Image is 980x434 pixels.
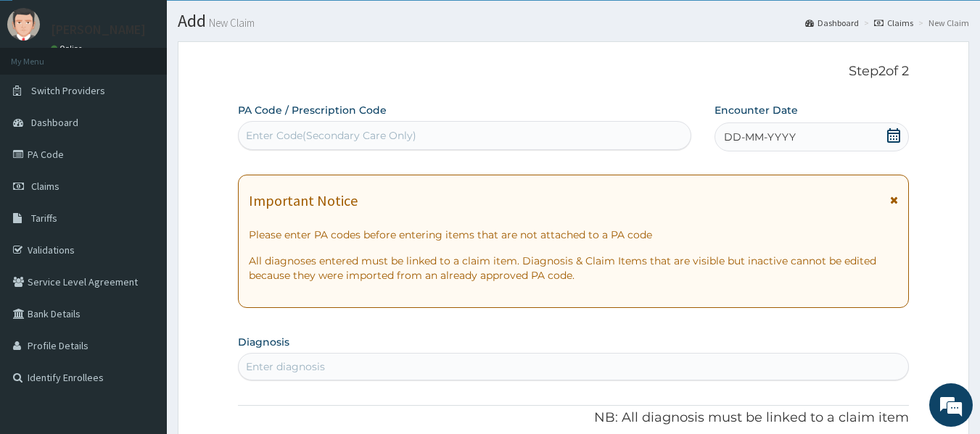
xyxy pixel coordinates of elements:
p: [PERSON_NAME] [51,23,146,36]
span: DD-MM-YYYY [724,130,796,144]
div: Minimize live chat window [238,7,273,42]
a: Online [51,43,86,54]
a: Dashboard [805,17,859,29]
div: Chat with us now [75,81,244,100]
p: Please enter PA codes before entering items that are not attached to a PA code [249,228,899,242]
textarea: Type your message and hit 'Enter' [7,284,276,335]
p: All diagnoses entered must be linked to a claim item. Diagnosis & Claim Items that are visible bu... [249,254,899,283]
small: New Claim [206,17,255,28]
p: NB: All diagnosis must be linked to a claim item [238,409,910,427]
div: Enter diagnosis [246,359,325,374]
li: New Claim [915,17,969,29]
div: Enter Code(Secondary Care Only) [246,128,416,143]
a: Claims [874,17,913,29]
span: Dashboard [31,116,78,129]
label: Encounter Date [715,103,798,117]
img: User Image [7,8,40,41]
span: We're online! [84,127,200,273]
p: Step 2 of 2 [238,64,910,80]
label: Diagnosis [238,335,289,349]
span: Claims [31,180,59,193]
img: d_794563401_company_1708531726252_794563401 [27,72,59,109]
span: Tariffs [31,212,57,225]
h1: Add [178,12,969,30]
span: Switch Providers [31,84,105,97]
h1: Important Notice [249,193,358,209]
label: PA Code / Prescription Code [238,103,387,117]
